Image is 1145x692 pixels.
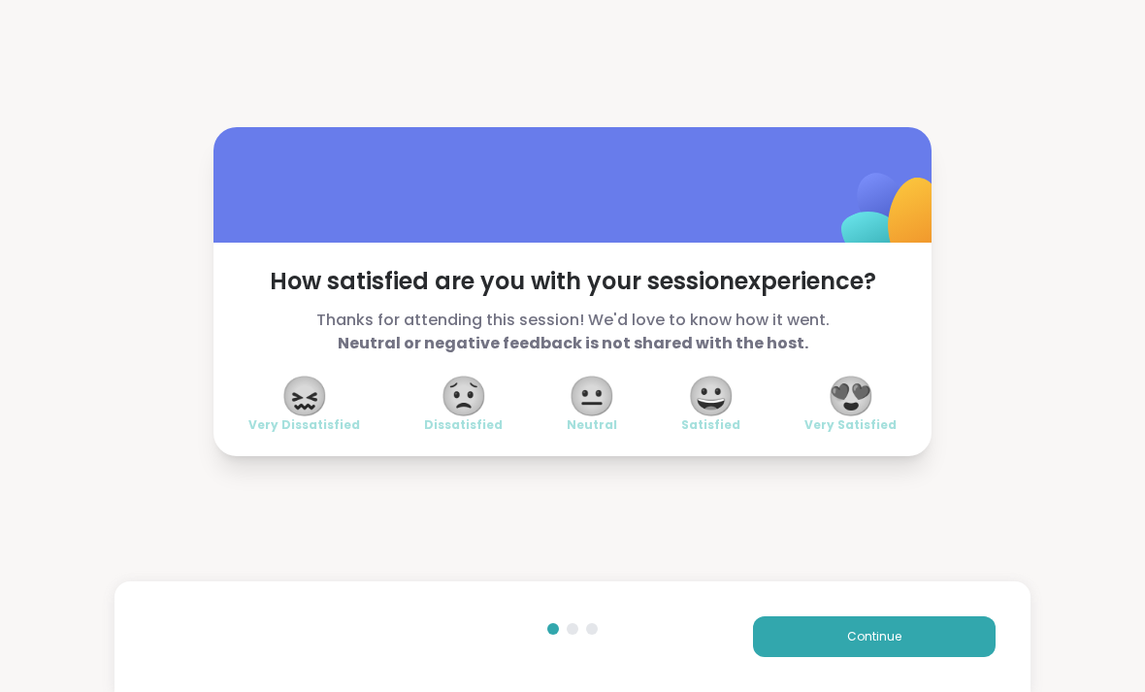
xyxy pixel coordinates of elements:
span: Neutral [567,417,617,433]
span: Dissatisfied [424,417,503,433]
span: Thanks for attending this session! We'd love to know how it went. [248,309,897,355]
button: Continue [753,616,996,657]
span: 😍 [827,379,875,413]
span: Continue [847,628,901,645]
span: 😖 [280,379,329,413]
b: Neutral or negative feedback is not shared with the host. [338,332,808,354]
span: How satisfied are you with your session experience? [248,266,897,297]
span: 😀 [687,379,736,413]
span: Very Satisfied [804,417,897,433]
img: ShareWell Logomark [796,122,989,315]
span: 😟 [440,379,488,413]
span: 😐 [568,379,616,413]
span: Satisfied [681,417,740,433]
span: Very Dissatisfied [248,417,360,433]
